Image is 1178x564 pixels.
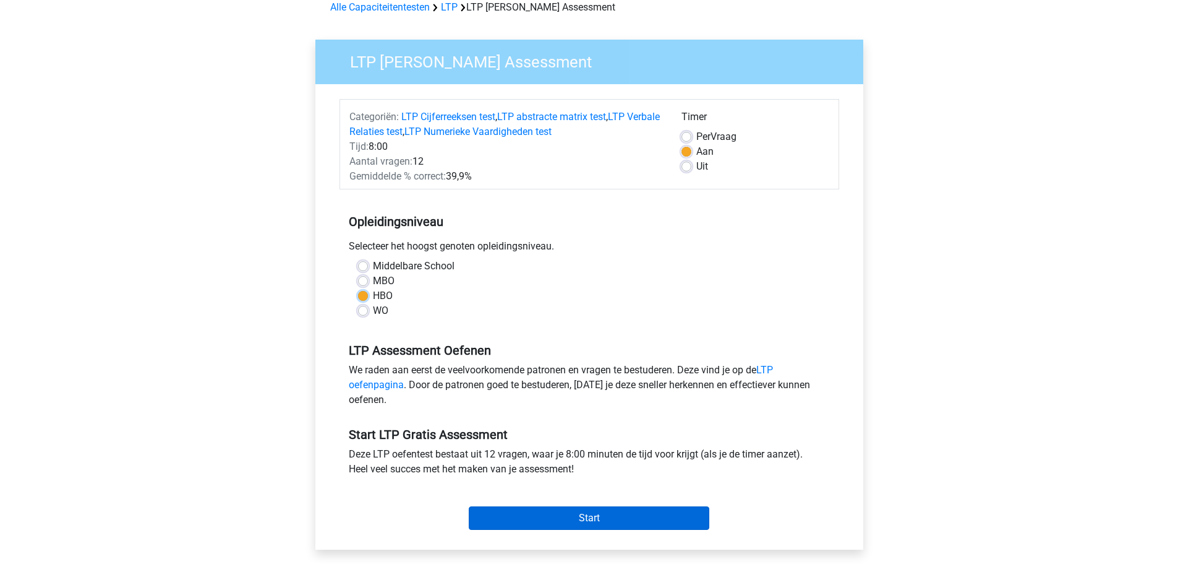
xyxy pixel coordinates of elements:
span: Categoriën: [349,111,399,123]
h5: Opleidingsniveau [349,209,830,234]
span: Aantal vragen: [349,155,412,167]
a: LTP Numerieke Vaardigheden test [404,126,552,137]
span: Per [696,131,711,142]
a: LTP Cijferreeksen test [401,111,495,123]
span: Gemiddelde % correct: [349,170,446,182]
h5: LTP Assessment Oefenen [349,343,830,358]
div: 39,9% [340,169,672,184]
div: Timer [681,110,829,129]
label: Vraag [696,129,736,144]
span: Tijd: [349,141,369,152]
h5: Start LTP Gratis Assessment [349,427,830,442]
a: Alle Capaciteitentesten [330,1,430,13]
label: HBO [373,289,393,303]
label: MBO [373,274,395,289]
h3: LTP [PERSON_NAME] Assessment [335,48,854,72]
div: , , , [340,110,672,139]
a: LTP [441,1,458,13]
label: Middelbare School [373,259,455,274]
label: Uit [696,159,708,174]
label: WO [373,303,388,318]
label: Aan [696,144,714,159]
div: 8:00 [340,139,672,154]
div: Selecteer het hoogst genoten opleidingsniveau. [339,239,839,259]
div: 12 [340,154,672,169]
input: Start [469,506,709,530]
div: We raden aan eerst de veelvoorkomende patronen en vragen te bestuderen. Deze vind je op de . Door... [339,363,839,412]
a: LTP abstracte matrix test [497,111,606,123]
div: Deze LTP oefentest bestaat uit 12 vragen, waar je 8:00 minuten de tijd voor krijgt (als je de tim... [339,447,839,482]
